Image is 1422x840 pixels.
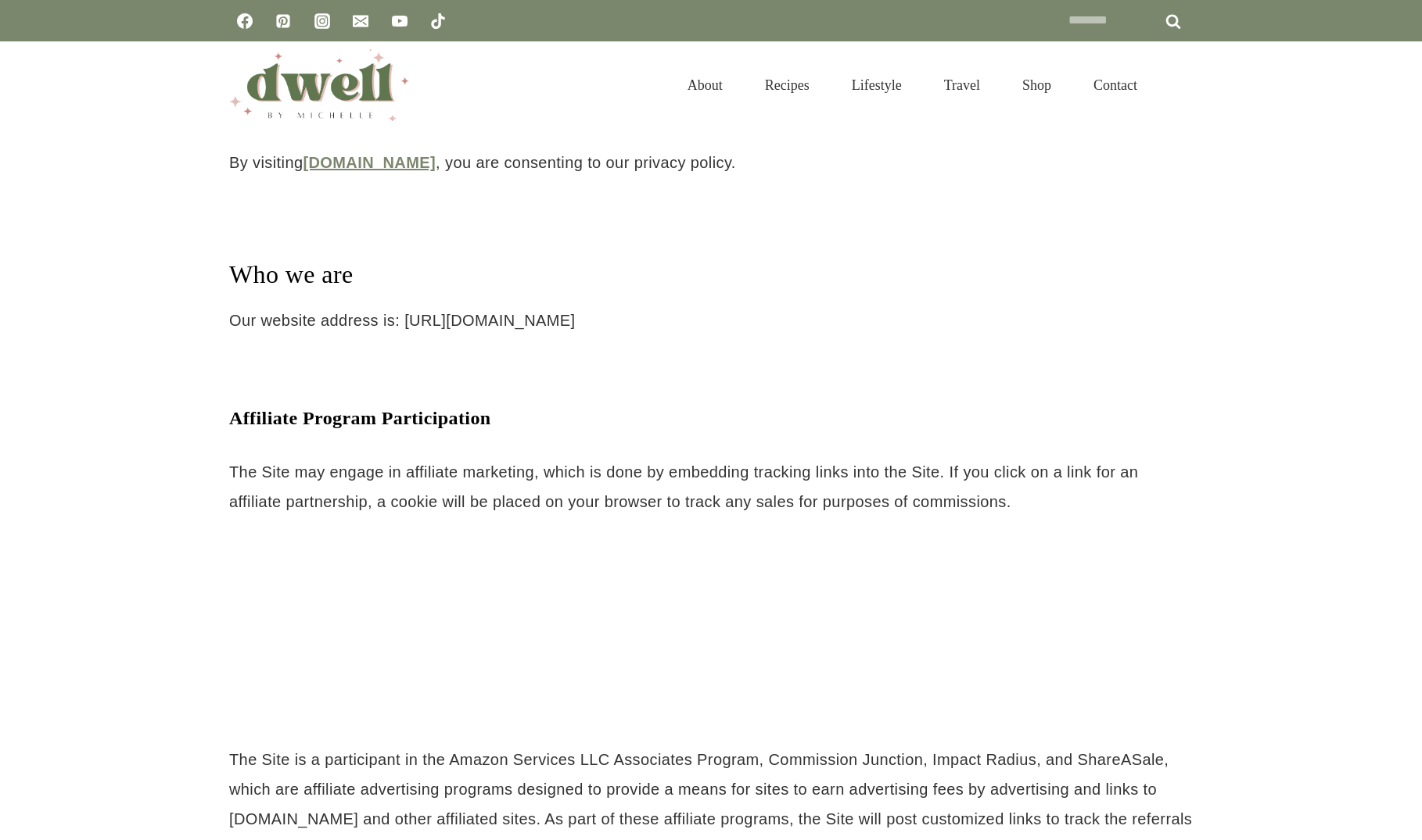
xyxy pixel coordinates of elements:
[345,5,376,37] a: Email
[229,148,1193,177] p: By visiting , you are consenting to our privacy policy.
[1072,58,1158,113] a: Contact
[229,306,1193,335] p: Our website address is: [URL][DOMAIN_NAME]
[229,256,1193,293] h2: Who we are
[422,5,454,37] a: TikTok
[229,5,260,37] a: Facebook
[744,58,831,113] a: Recipes
[1001,58,1072,113] a: Shop
[268,5,299,37] a: Pinterest
[307,5,338,37] a: Instagram
[666,58,744,113] a: About
[831,58,923,113] a: Lifestyle
[229,408,491,428] strong: Affiliate Program Participation
[384,5,415,37] a: YouTube
[229,49,409,121] img: DWELL by michelle
[923,58,1001,113] a: Travel
[229,457,1193,517] p: The Site may engage in affiliate marketing, which is done by embedding tracking links into the Si...
[1166,72,1193,98] button: View Search Form
[666,58,1158,113] nav: Primary Navigation
[303,154,436,171] a: [DOMAIN_NAME]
